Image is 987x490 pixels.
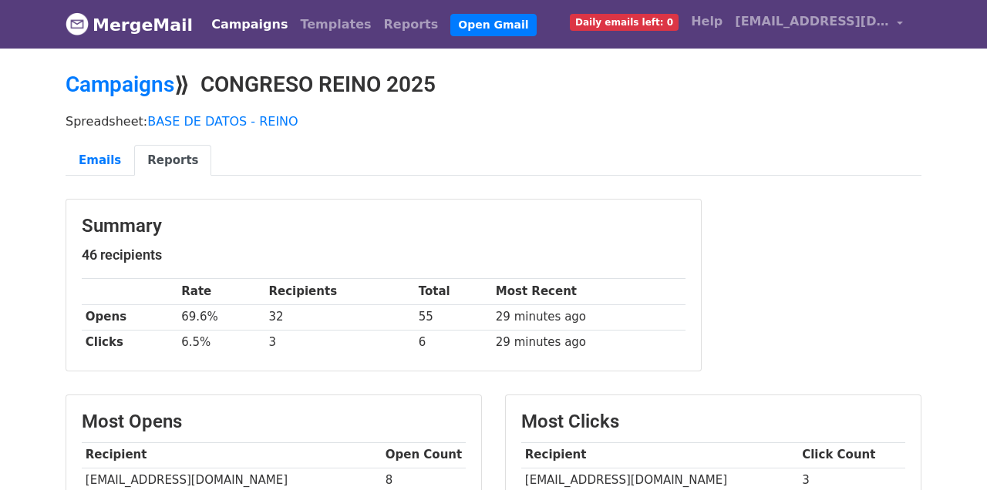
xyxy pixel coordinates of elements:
a: [EMAIL_ADDRESS][DOMAIN_NAME] [729,6,909,42]
a: Daily emails left: 0 [564,6,685,37]
h3: Most Opens [82,411,466,433]
a: Reports [134,145,211,176]
td: 29 minutes ago [492,330,686,355]
th: Recipient [521,442,798,468]
a: MergeMail [66,8,193,41]
a: BASE DE DATOS - REINO [147,114,298,129]
td: 32 [265,304,415,330]
a: Campaigns [205,9,294,40]
td: 3 [265,330,415,355]
td: 6 [415,330,492,355]
th: Clicks [82,330,177,355]
th: Open Count [382,442,466,468]
th: Recipient [82,442,382,468]
span: [EMAIL_ADDRESS][DOMAIN_NAME] [735,12,889,31]
th: Recipients [265,279,415,304]
th: Opens [82,304,177,330]
th: Total [415,279,492,304]
th: Click Count [798,442,905,468]
span: Daily emails left: 0 [570,14,679,31]
p: Spreadsheet: [66,113,921,129]
a: Templates [294,9,377,40]
td: 69.6% [177,304,264,330]
a: Campaigns [66,72,174,97]
h3: Most Clicks [521,411,905,433]
td: 29 minutes ago [492,304,686,330]
a: Open Gmail [450,14,536,36]
h2: ⟫ CONGRESO REINO 2025 [66,72,921,98]
h3: Summary [82,215,686,237]
td: 55 [415,304,492,330]
a: Emails [66,145,134,176]
th: Most Recent [492,279,686,304]
th: Rate [177,279,264,304]
a: Help [685,6,729,37]
img: MergeMail logo [66,12,89,35]
td: 6.5% [177,330,264,355]
a: Reports [378,9,445,40]
h5: 46 recipients [82,247,686,263]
